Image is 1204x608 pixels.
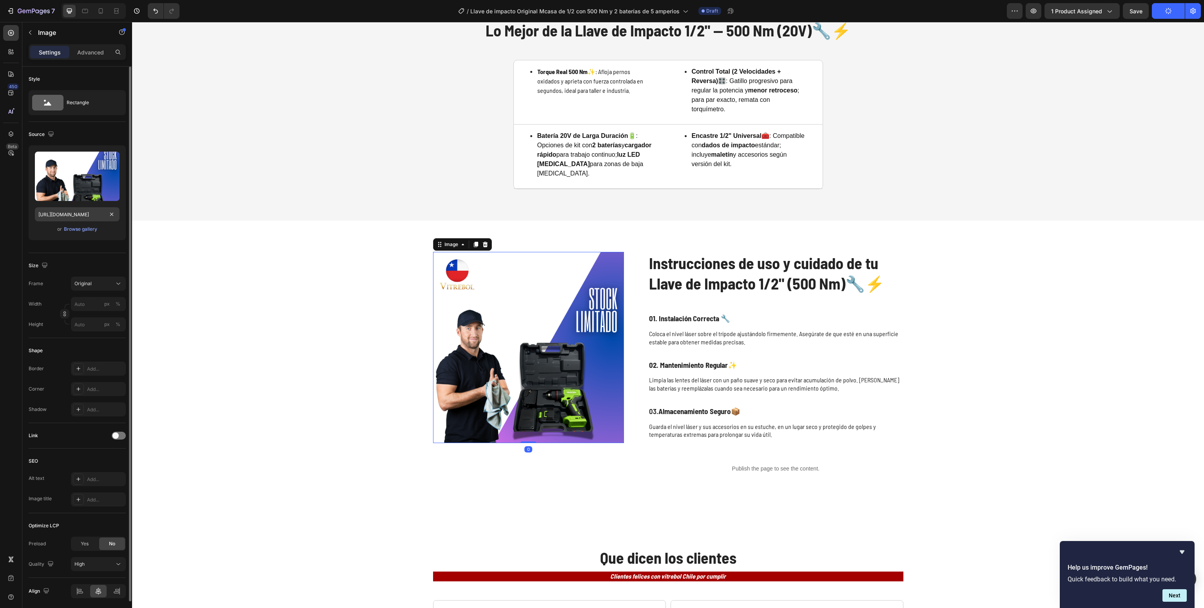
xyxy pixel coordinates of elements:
strong: 02. Mantenimiento Regular [517,338,596,347]
p: ✨ [517,338,771,348]
p: ⁠⁠⁠⁠⁠⁠⁠ 🔧⚡ [517,231,771,271]
div: Corner [29,385,44,393]
div: SEO [29,458,38,465]
h2: Que dicen los clientes [301,525,771,546]
strong: Instrucciones de uso y cuidado de tu Llave de Impacto 1/2" (500 Nm) [517,232,746,271]
h2: Help us improve GemPages! [1068,563,1187,572]
span: Original [74,280,92,287]
div: Add... [87,366,124,373]
strong: dados de impacto [569,120,623,127]
div: % [116,321,120,328]
div: Image title [29,495,52,502]
button: px [113,320,123,329]
div: Border [29,365,44,372]
div: Add... [87,386,124,393]
input: px% [71,297,126,311]
p: 03. 📦 [517,385,771,394]
button: Hide survey [1177,547,1187,557]
div: Optimize LCP [29,522,59,529]
div: Size [29,261,49,271]
div: % [116,300,120,308]
img: preview-image [35,152,120,201]
div: Align [29,586,51,597]
img: gempages_522051823398290573-7c2302e6-4f51-48de-bd45-22e29e265d24.png [301,230,492,421]
strong: Encastre 1/2" Universal [560,110,629,117]
span: or [57,224,62,234]
span: Yes [81,540,89,547]
p: 🎛️: Gatillo progresivo para regular la potencia y ; para par exacto, remata con torquímetro. [560,45,673,92]
button: % [102,299,112,309]
strong: Almacenamiento Seguro [526,385,599,394]
button: Original [71,277,126,291]
div: Shadow [29,406,47,413]
button: 1 product assigned [1044,3,1120,19]
label: Height [29,321,43,328]
p: Settings [39,48,61,56]
button: High [71,557,126,571]
div: Quality [29,559,55,570]
strong: menor retroceso [616,65,665,72]
div: Beta [6,143,19,150]
div: Source [29,129,56,140]
div: Preload [29,540,46,547]
p: 7 [51,6,55,16]
p: 🧰: Compatible con estándar; incluye y accesorios según versión del kit. [560,109,673,147]
label: Frame [29,280,43,287]
p: Image [38,28,105,37]
button: % [102,320,112,329]
button: Browse gallery [63,225,98,233]
div: px [104,321,110,328]
h2: Rich Text Editor. Editing area: main [516,230,771,272]
div: Browse gallery [64,226,97,233]
input: https://example.com/image.jpg [35,207,120,221]
button: px [113,299,123,309]
div: 450 [7,83,19,90]
p: Advanced [77,48,104,56]
span: High [74,561,85,567]
div: Image [311,219,328,226]
div: Shape [29,347,43,354]
div: Alt text [29,475,44,482]
div: Link [29,432,38,439]
button: Next question [1162,589,1187,602]
div: px [104,300,110,308]
strong: maletín [579,129,601,136]
button: 7 [3,3,58,19]
p: ✨: Afloja pernos oxidados y aprieta con fuerza controlada en segundos, ideal para taller e indust... [405,45,519,73]
strong: Control Total (2 Velocidades + Reversa) [560,46,649,62]
iframe: Design area [132,22,1204,608]
span: / [467,7,469,15]
div: Add... [87,406,124,413]
div: Rectangle [67,94,114,112]
span: Save [1130,8,1142,14]
p: 🔋: Opciones de kit con y para trabajo continuo; para zonas de baja [MEDICAL_DATA]. [405,109,523,156]
span: Llave de impacto Original Mcasa de 1/2 con 500 Nm y 2 baterías de 5 amperios [470,7,680,15]
div: Undo/Redo [148,3,180,19]
div: Add... [87,476,124,483]
input: px% [71,317,126,331]
span: Draft [706,7,718,14]
div: Add... [87,496,124,503]
p: Quick feedback to build what you need. [1068,575,1187,583]
div: Help us improve GemPages! [1068,547,1187,602]
button: Save [1123,3,1149,19]
span: No [109,540,115,547]
p: Publish the page to see the content. [516,443,771,451]
strong: 01. Instalación Correcta 🔧 [517,292,598,301]
div: Style [29,76,40,83]
p: Limpia las lentes del láser con un paño suave y seco para evitar acumulación de polvo. [PERSON_NA... [517,354,771,371]
strong: Torque Real 500 Nm [405,46,455,53]
p: Coloca el nivel láser sobre el trípode ajustándolo firmemente. Asegúrate de que esté en una super... [517,308,771,324]
strong: Clientes felices con vitrebol Chile por cumplir [478,550,594,558]
label: Width [29,300,42,308]
span: 1 product assigned [1051,7,1102,15]
div: 0 [392,424,400,431]
p: Guarda el nivel láser y sus accesorios en su estuche, en un lugar seco y protegido de golpes y te... [517,401,771,417]
strong: 2 baterías [460,120,490,127]
strong: Batería 20V de Larga Duración [405,110,496,117]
